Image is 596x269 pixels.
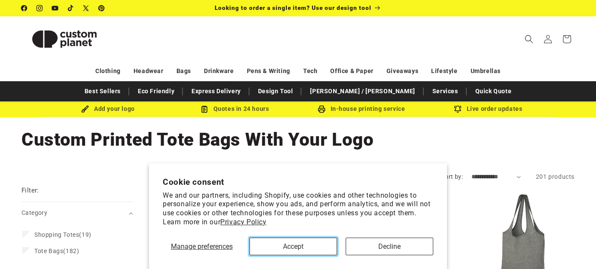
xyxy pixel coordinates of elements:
[34,231,79,238] span: Shopping Totes
[21,128,575,151] h1: Custom Printed Tote Bags With Your Logo
[520,30,538,49] summary: Search
[471,84,516,99] a: Quick Quote
[431,64,457,79] a: Lifestyle
[163,191,433,227] p: We and our partners, including Shopify, use cookies and other technologies to personalize your ex...
[18,16,111,61] a: Custom Planet
[21,20,107,58] img: Custom Planet
[34,231,91,238] span: (19)
[318,105,325,113] img: In-house printing
[298,104,425,114] div: In-house printing service
[249,238,337,255] button: Accept
[330,64,373,79] a: Office & Paper
[187,84,245,99] a: Express Delivery
[254,84,298,99] a: Design Tool
[163,238,241,255] button: Manage preferences
[81,105,89,113] img: Brush Icon
[134,84,179,99] a: Eco Friendly
[80,84,125,99] a: Best Sellers
[428,84,462,99] a: Services
[34,247,79,255] span: (182)
[21,209,47,216] span: Category
[176,64,191,79] a: Bags
[247,64,290,79] a: Pens & Writing
[201,105,208,113] img: Order Updates Icon
[171,104,298,114] div: Quotes in 24 hours
[306,84,419,99] a: [PERSON_NAME] / [PERSON_NAME]
[536,173,575,180] span: 201 products
[215,4,371,11] span: Looking to order a single item? Use our design tool
[303,64,317,79] a: Tech
[163,177,433,187] h2: Cookie consent
[425,104,551,114] div: Live order updates
[441,173,463,180] label: Sort by:
[134,64,164,79] a: Headwear
[45,104,171,114] div: Add your logo
[171,242,233,251] span: Manage preferences
[553,228,596,269] iframe: Chat Widget
[220,218,266,226] a: Privacy Policy
[346,238,433,255] button: Decline
[21,202,133,224] summary: Category (0 selected)
[454,105,462,113] img: Order updates
[204,64,234,79] a: Drinkware
[95,64,121,79] a: Clothing
[21,186,39,196] h2: Filter:
[471,64,501,79] a: Umbrellas
[34,248,63,254] span: Tote Bags
[386,64,418,79] a: Giveaways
